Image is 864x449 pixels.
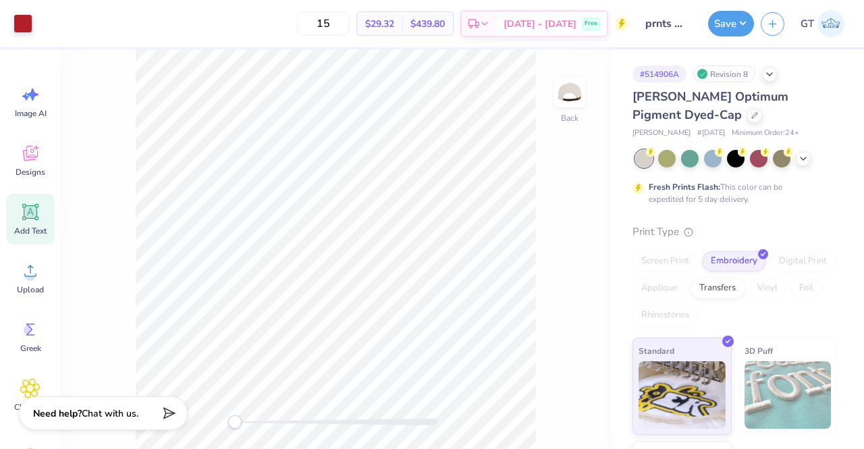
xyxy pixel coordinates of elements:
[770,251,836,271] div: Digital Print
[297,11,350,36] input: – –
[33,407,82,420] strong: Need help?
[16,167,45,178] span: Designs
[632,251,698,271] div: Screen Print
[20,343,41,354] span: Greek
[632,278,686,298] div: Applique
[801,16,814,32] span: GT
[697,128,725,139] span: # [DATE]
[15,108,47,119] span: Image AI
[17,284,44,295] span: Upload
[14,226,47,236] span: Add Text
[228,415,242,429] div: Accessibility label
[790,278,822,298] div: Foil
[410,17,445,31] span: $439.80
[745,344,773,358] span: 3D Puff
[693,65,755,82] div: Revision 8
[632,65,686,82] div: # 514906A
[632,128,691,139] span: [PERSON_NAME]
[504,17,576,31] span: [DATE] - [DATE]
[691,278,745,298] div: Transfers
[632,88,788,123] span: [PERSON_NAME] Optimum Pigment Dyed-Cap
[8,402,53,423] span: Clipart & logos
[639,344,674,358] span: Standard
[632,224,837,240] div: Print Type
[732,128,799,139] span: Minimum Order: 24 +
[708,11,754,36] button: Save
[702,251,766,271] div: Embroidery
[635,10,701,37] input: Untitled Design
[639,361,726,429] img: Standard
[365,17,394,31] span: $29.32
[649,182,720,192] strong: Fresh Prints Flash:
[794,10,850,37] a: GT
[749,278,786,298] div: Vinyl
[561,112,578,124] div: Back
[649,181,815,205] div: This color can be expedited for 5 day delivery.
[817,10,844,37] img: Gayathree Thangaraj
[556,78,583,105] img: Back
[745,361,832,429] img: 3D Puff
[585,19,597,28] span: Free
[82,407,138,420] span: Chat with us.
[632,305,698,325] div: Rhinestones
